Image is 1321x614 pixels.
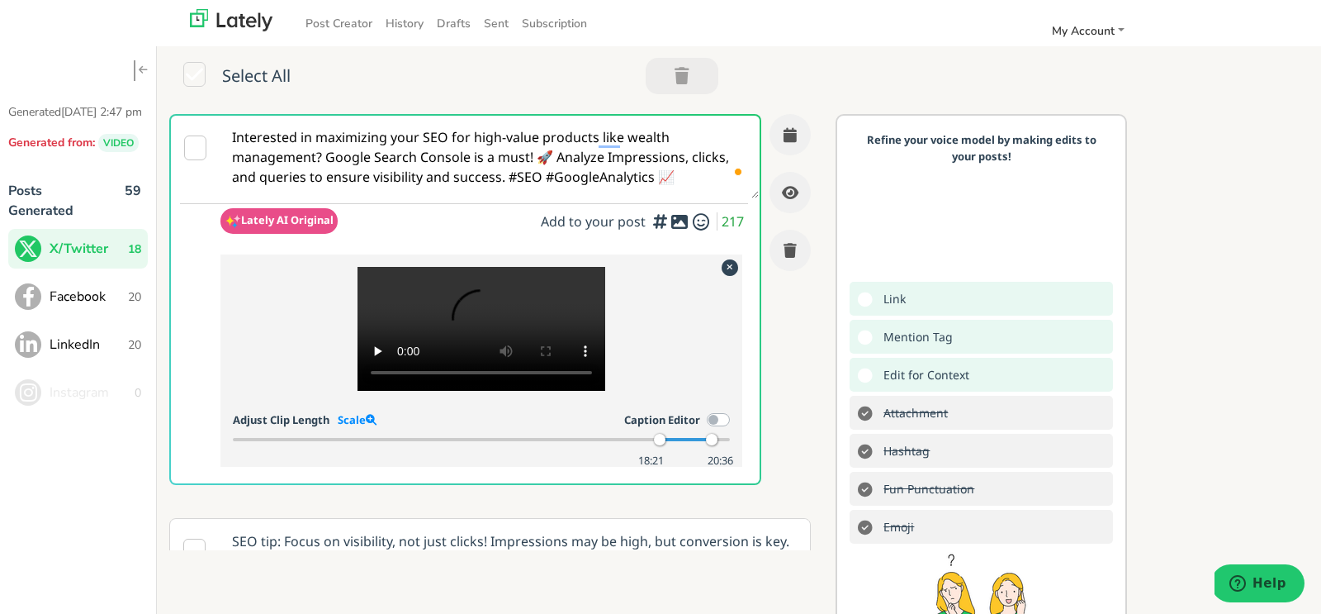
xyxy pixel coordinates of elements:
[8,325,148,364] button: LinkedIn20
[875,287,910,311] span: Add a link to drive traffic to a website or landing page.
[484,16,509,31] span: Sent
[769,172,811,213] button: Preview this Post
[624,410,700,432] label: Caption Editor
[357,267,605,391] video: Your browser does not support HTML5 video.
[61,104,142,120] span: [DATE] 2:47 pm
[8,103,148,121] p: Generated
[875,515,918,539] s: Add emojis to clarify and drive home the tone of your message.
[135,384,141,402] span: 0
[1045,17,1131,45] a: My Account
[379,10,430,37] a: History
[875,439,934,463] s: Add hashtags for context vs. index rankings for increased engagement.
[1052,23,1115,39] span: My Account
[769,114,811,155] button: Schedule this Post
[241,212,334,227] span: Lately AI Original
[233,410,376,432] span: Adjust Clip Length
[8,135,95,150] span: Generated from:
[477,10,515,37] a: Sent
[190,9,272,31] img: lately_logo_nav.700ca2e7.jpg
[646,58,718,94] button: Trash 0 Post
[222,64,291,91] span: Select All
[691,454,733,469] small: 20:36
[875,325,957,349] span: Add mention tags to leverage the sharing power of others.
[8,277,148,317] button: Facebook20
[128,288,141,306] span: 20
[125,181,141,229] span: 59
[50,239,128,259] span: X/Twitter
[299,10,379,37] a: Post Creator
[225,213,241,230] img: pYdxOytzgAAAABJRU5ErkJggg==
[50,383,135,402] span: Instagram
[128,336,141,354] span: 20
[338,412,376,427] a: Scale
[650,221,670,221] i: Add hashtags for context vs. index rankings for increased engagement
[128,240,141,258] span: 18
[430,10,477,37] a: Drafts
[50,335,128,355] span: LinkedIn
[8,373,148,412] button: Instagram0
[50,287,128,307] span: Facebook
[722,212,748,231] span: 217
[1214,564,1304,606] iframe: Opens a widget where you can find more information
[858,132,1105,164] p: Refine your voice model by making edits to your posts!
[220,116,760,198] textarea: To enrich screen reader interactions, please activate Accessibility in Grammarly extension settings
[220,519,810,603] p: SEO tip: Focus on visibility, not just clicks! Impressions may be high, but conversion is key. Ma...
[515,10,594,37] a: Subscription
[720,259,741,275] div: Remove attachment
[875,401,952,425] s: Add a video or photo or swap out the default image from any link for increased visual appeal.
[8,229,148,269] button: X/Twitter18
[875,477,978,501] s: Add exclamation marks, ellipses, etc. to better communicate tone.
[670,221,689,222] i: Add a video or photo or swap out the default image from any link for increased visual appeal
[8,181,92,221] p: Posts Generated
[691,221,711,222] i: Add emojis to clarify and drive home the tone of your message.
[769,230,811,271] button: Trash this Post
[98,134,139,152] span: VIDEO
[638,454,680,469] small: 18:21
[541,212,650,231] span: Add to your post
[875,363,973,387] span: Double-check the A.I. to make sure nothing wonky got thru.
